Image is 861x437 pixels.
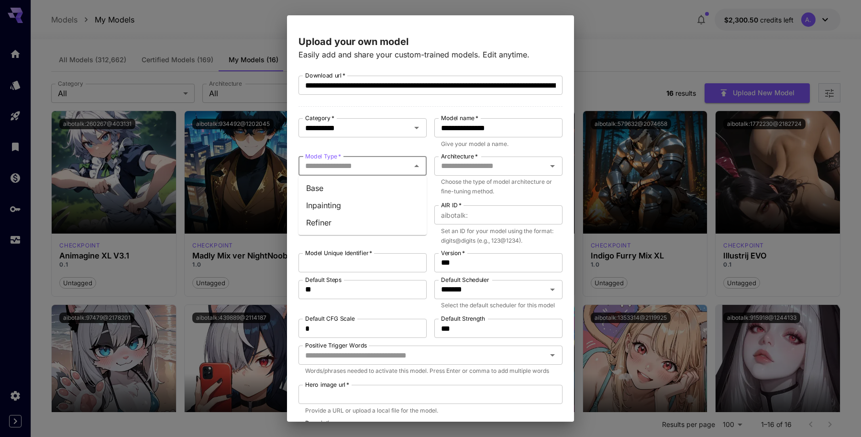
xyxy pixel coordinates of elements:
[305,406,556,415] p: Provide a URL or upload a local file for the model.
[441,114,478,122] label: Model name
[441,249,465,257] label: Version
[441,314,485,323] label: Default Strength
[441,226,556,246] p: Set an ID for your model using the format: digits@digits (e.g., 123@1234).
[441,210,468,221] span: aibotalk :
[410,121,423,134] button: Open
[441,139,556,149] p: Give your model a name.
[305,419,336,427] label: Description
[298,179,427,197] li: Base
[305,381,349,389] label: Hero image url
[441,276,489,284] label: Default Scheduler
[546,283,559,296] button: Open
[546,348,559,362] button: Open
[441,201,462,209] label: AIR ID
[298,214,427,231] li: Refiner
[441,152,478,160] label: Architecture
[305,249,372,257] label: Model Unique Identifier
[305,152,341,160] label: Model Type
[298,49,563,60] p: Easily add and share your custom-trained models. Edit anytime.
[410,159,423,173] button: Close
[305,114,334,122] label: Category
[298,197,427,214] li: Inpainting
[441,177,556,196] p: Choose the type of model architecture or fine-tuning method.
[305,71,345,79] label: Download url
[305,366,556,376] p: Words/phrases needed to activate this model. Press Enter or comma to add multiple words
[441,301,556,310] p: Select the default scheduler for this model
[546,159,559,173] button: Open
[305,314,355,323] label: Default CFG Scale
[305,276,342,284] label: Default Steps
[305,341,367,349] label: Positive Trigger Words
[298,34,563,49] p: Upload your own model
